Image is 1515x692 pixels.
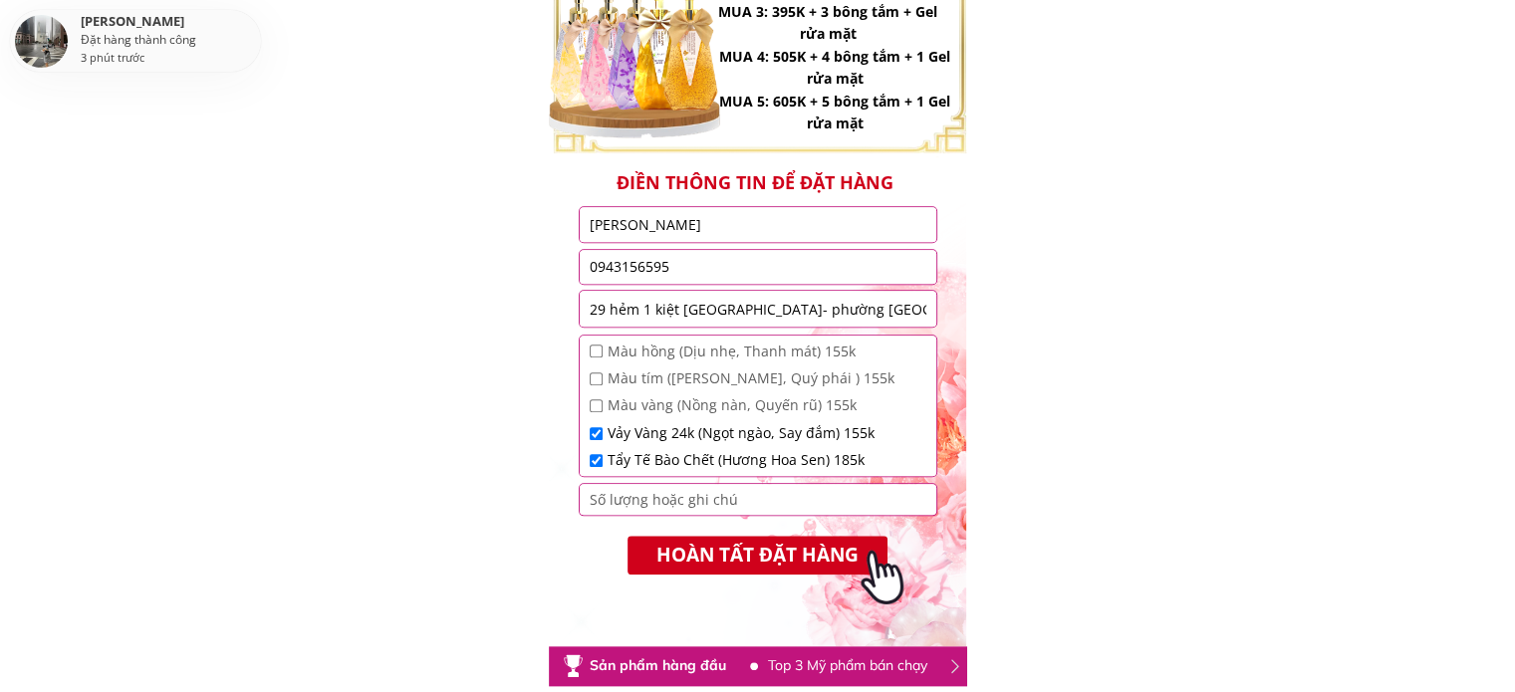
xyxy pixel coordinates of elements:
[718,91,950,135] h3: MUA 5: 605K + 5 bông tắm + 1 Gel rửa mặt
[608,367,894,389] span: Màu tím ([PERSON_NAME], Quý phái ) 155k
[585,207,931,242] input: Họ và Tên
[768,654,955,676] div: Top 3 Mỹ phẩm bán chạy
[585,250,931,284] input: Số điện thoại
[590,654,731,676] div: Sản phẩm hàng đầu
[608,394,894,416] span: Màu vàng (Nồng nàn, Quyến rũ) 155k
[716,1,938,46] h3: MUA 3: 395K + 3 bông tắm + Gel rửa mặt
[628,536,887,575] p: HOÀN TẤT ĐẶT HÀNG
[585,291,931,327] input: Địa chỉ cũ chưa sáp nhập
[718,46,950,91] h3: MUA 4: 505K + 4 bông tắm + 1 Gel rửa mặt
[585,484,931,514] input: Số lượng hoặc ghi chú
[608,341,894,362] span: Màu hồng (Dịu nhẹ, Thanh mát) 155k
[608,449,894,471] span: Tẩy Tế Bào Chết (Hương Hoa Sen) 185k
[608,422,894,444] span: Vảy Vàng 24k (Ngọt ngào, Say đắm) 155k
